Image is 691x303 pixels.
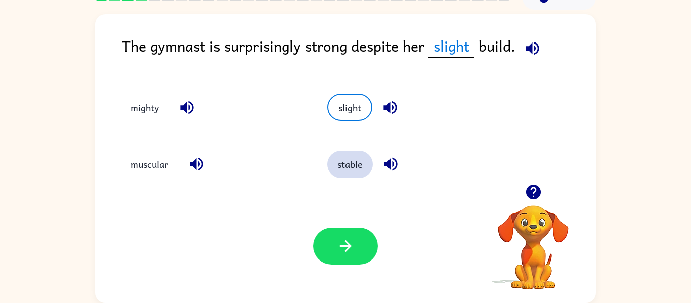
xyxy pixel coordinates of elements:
video: Your browser must support playing .mp4 files to use Literably. Please try using another browser. [483,190,584,291]
button: slight [327,94,372,121]
button: stable [327,151,373,178]
div: The gymnast is surprisingly strong despite her build. [122,34,596,73]
span: slight [428,34,474,58]
button: mighty [120,94,169,121]
button: muscular [120,151,179,178]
